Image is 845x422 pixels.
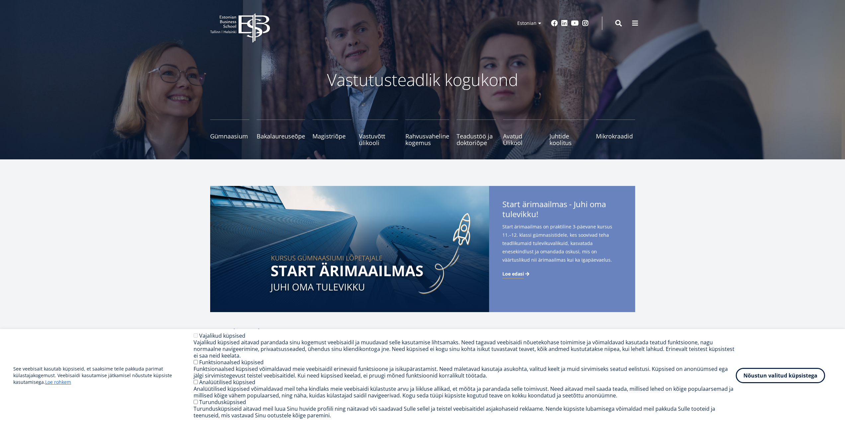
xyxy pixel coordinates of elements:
span: Juhtide koolitus [549,133,589,146]
a: Loe edasi [502,271,531,277]
div: Funktsionaalsed küpsised võimaldavad meie veebisaidil erinevaid funktsioone ja isikupärastamist. ... [194,366,736,379]
span: tulevikku! [502,209,538,219]
div: Vajalikud küpsised aitavad parandada sinu kogemust veebisaidil ja muudavad selle kasutamise lihts... [194,339,736,359]
span: Loe edasi [502,271,524,277]
a: Juhtide koolitus [549,120,589,146]
a: Linkedin [561,20,568,27]
label: Analüütilised küpsised [199,379,255,386]
p: See veebisait kasutab küpsiseid, et saaksime teile pakkuda parimat külastajakogemust. Veebisaidi ... [13,366,194,385]
a: Mikrokraadid [596,120,635,146]
a: Avatud Ülikool [503,120,542,146]
span: Rahvusvaheline kogemus [405,133,449,146]
img: Start arimaailmas [210,186,489,312]
span: Start ärimaailmas on praktiline 3-päevane kursus 11.–12. klassi gümnasistidele, kes soovivad teha... [502,222,622,264]
span: Mikrokraadid [596,133,635,139]
div: Turundusküpsiseid aitavad meil luua Sinu huvide profiili ning näitavad või saadavad Sulle sellel ... [194,405,736,419]
h2: Uudised [210,325,598,342]
a: Loe rohkem [45,379,71,385]
a: Rahvusvaheline kogemus [405,120,449,146]
a: Bakalaureuseõpe [257,120,305,146]
span: Gümnaasium [210,133,249,139]
a: Gümnaasium [210,120,249,146]
span: Magistriõpe [312,133,352,139]
span: Bakalaureuseõpe [257,133,305,139]
a: Magistriõpe [312,120,352,146]
a: Instagram [582,20,589,27]
span: Avatud Ülikool [503,133,542,146]
label: Vajalikud küpsised [199,332,245,339]
label: Turundusküpsised [199,398,246,406]
a: Youtube [571,20,579,27]
a: Facebook [551,20,558,27]
p: Vastutusteadlik kogukond [247,70,599,90]
span: Vastuvõtt ülikooli [359,133,398,146]
a: Teadustöö ja doktoriõpe [457,120,496,146]
span: Start ärimaailmas - Juhi oma [502,199,622,221]
label: Funktsionaalsed küpsised [199,359,264,366]
span: Teadustöö ja doktoriõpe [457,133,496,146]
a: Vastuvõtt ülikooli [359,120,398,146]
button: Nõustun valitud küpsistega [736,368,825,383]
div: Analüütilised küpsised võimaldavad meil teha kindlaks meie veebisaidi külastuste arvu ja liikluse... [194,385,736,399]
